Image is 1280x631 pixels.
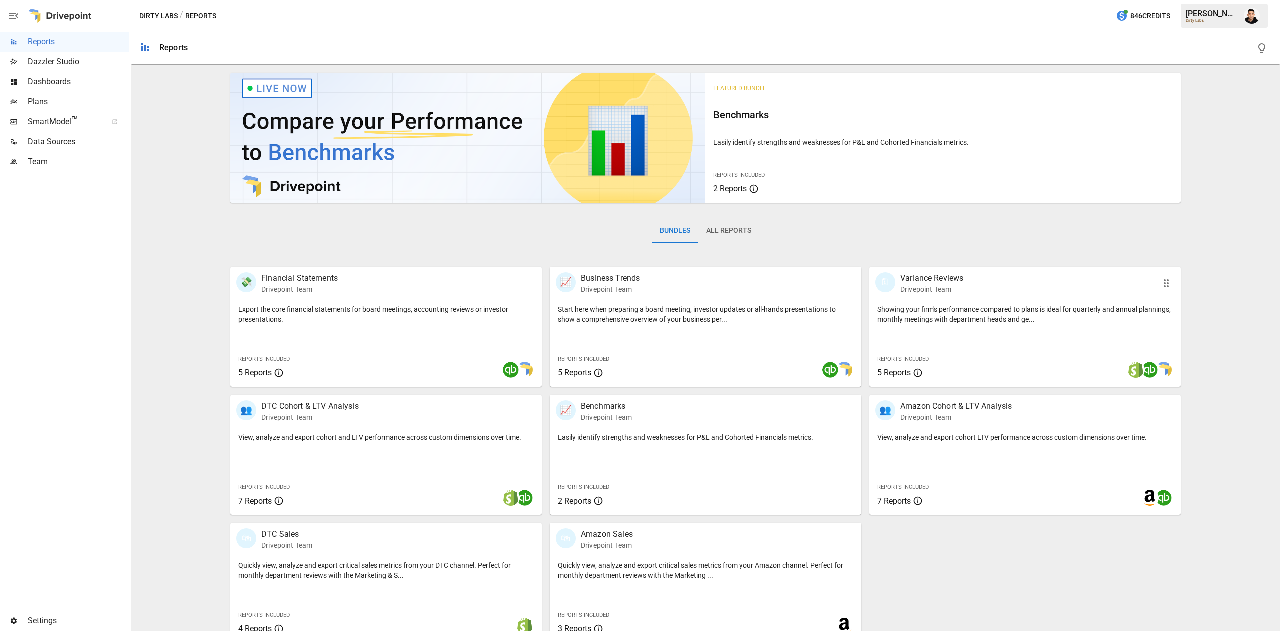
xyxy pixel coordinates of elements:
[261,412,359,422] p: Drivepoint Team
[877,432,1173,442] p: View, analyze and export cohort LTV performance across custom dimensions over time.
[1130,10,1170,22] span: 846 Credits
[581,412,632,422] p: Drivepoint Team
[713,137,1172,147] p: Easily identify strengths and weaknesses for P&L and Cohorted Financials metrics.
[875,400,895,420] div: 👥
[877,368,911,377] span: 5 Reports
[236,528,256,548] div: 🛍
[230,73,705,203] img: video thumbnail
[713,184,747,193] span: 2 Reports
[558,560,853,580] p: Quickly view, analyze and export critical sales metrics from your Amazon channel. Perfect for mon...
[877,496,911,506] span: 7 Reports
[877,356,929,362] span: Reports Included
[238,496,272,506] span: 7 Reports
[875,272,895,292] div: 🗓
[556,528,576,548] div: 🛍
[558,496,591,506] span: 2 Reports
[28,116,101,128] span: SmartModel
[713,85,766,92] span: Featured Bundle
[558,484,609,490] span: Reports Included
[877,304,1173,324] p: Showing your firm's performance compared to plans is ideal for quarterly and annual plannings, mo...
[159,43,188,52] div: Reports
[713,107,1172,123] h6: Benchmarks
[503,362,519,378] img: quickbooks
[238,432,534,442] p: View, analyze and export cohort and LTV performance across custom dimensions over time.
[581,284,640,294] p: Drivepoint Team
[581,272,640,284] p: Business Trends
[261,528,312,540] p: DTC Sales
[1142,490,1158,506] img: amazon
[238,560,534,580] p: Quickly view, analyze and export critical sales metrics from your DTC channel. Perfect for monthl...
[900,284,963,294] p: Drivepoint Team
[556,400,576,420] div: 📈
[28,36,129,48] span: Reports
[1156,490,1172,506] img: quickbooks
[822,362,838,378] img: quickbooks
[238,304,534,324] p: Export the core financial statements for board meetings, accounting reviews or investor presentat...
[1128,362,1144,378] img: shopify
[139,10,178,22] button: Dirty Labs
[238,368,272,377] span: 5 Reports
[1112,7,1174,25] button: 846Credits
[900,400,1012,412] p: Amazon Cohort & LTV Analysis
[28,56,129,68] span: Dazzler Studio
[556,272,576,292] div: 📈
[558,432,853,442] p: Easily identify strengths and weaknesses for P&L and Cohorted Financials metrics.
[238,356,290,362] span: Reports Included
[503,490,519,506] img: shopify
[261,284,338,294] p: Drivepoint Team
[28,96,129,108] span: Plans
[1156,362,1172,378] img: smart model
[517,490,533,506] img: quickbooks
[28,76,129,88] span: Dashboards
[517,362,533,378] img: smart model
[581,540,633,550] p: Drivepoint Team
[698,219,759,243] button: All Reports
[28,615,129,627] span: Settings
[877,484,929,490] span: Reports Included
[558,304,853,324] p: Start here when preparing a board meeting, investor updates or all-hands presentations to show a ...
[236,400,256,420] div: 👥
[900,272,963,284] p: Variance Reviews
[238,612,290,618] span: Reports Included
[1142,362,1158,378] img: quickbooks
[1238,2,1266,30] button: Francisco Sanchez
[261,540,312,550] p: Drivepoint Team
[652,219,698,243] button: Bundles
[180,10,183,22] div: /
[28,156,129,168] span: Team
[836,362,852,378] img: smart model
[581,528,633,540] p: Amazon Sales
[238,484,290,490] span: Reports Included
[28,136,129,148] span: Data Sources
[558,356,609,362] span: Reports Included
[261,400,359,412] p: DTC Cohort & LTV Analysis
[261,272,338,284] p: Financial Statements
[1186,9,1238,18] div: [PERSON_NAME]
[1244,8,1260,24] img: Francisco Sanchez
[558,368,591,377] span: 5 Reports
[581,400,632,412] p: Benchmarks
[1186,18,1238,23] div: Dirty Labs
[900,412,1012,422] p: Drivepoint Team
[713,172,765,178] span: Reports Included
[558,612,609,618] span: Reports Included
[236,272,256,292] div: 💸
[71,114,78,127] span: ™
